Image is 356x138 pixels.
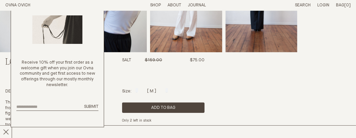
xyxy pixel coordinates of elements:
[188,3,206,7] a: Journal
[167,3,181,8] summary: About
[16,60,98,88] p: Receive 10% off your first order as a welcome gift when you join our Ovna community and get first...
[150,3,161,7] a: Shop
[145,58,162,62] span: $159.00
[5,58,88,67] h2: Long Sleeve Top
[5,3,30,7] a: Home
[344,3,351,7] span: [0]
[190,58,205,62] span: $75.00
[122,58,131,83] h3: Salt
[5,89,88,94] h4: Details
[135,89,138,93] label: S
[84,104,98,110] button: Submit
[122,102,205,113] button: Add product to cart
[317,3,329,7] a: Login
[122,89,131,94] p: Size:
[122,119,151,122] em: Only 2 left in stock
[336,3,344,7] span: Bag
[295,3,311,7] a: Search
[84,105,98,109] span: Submit
[165,89,167,93] label: L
